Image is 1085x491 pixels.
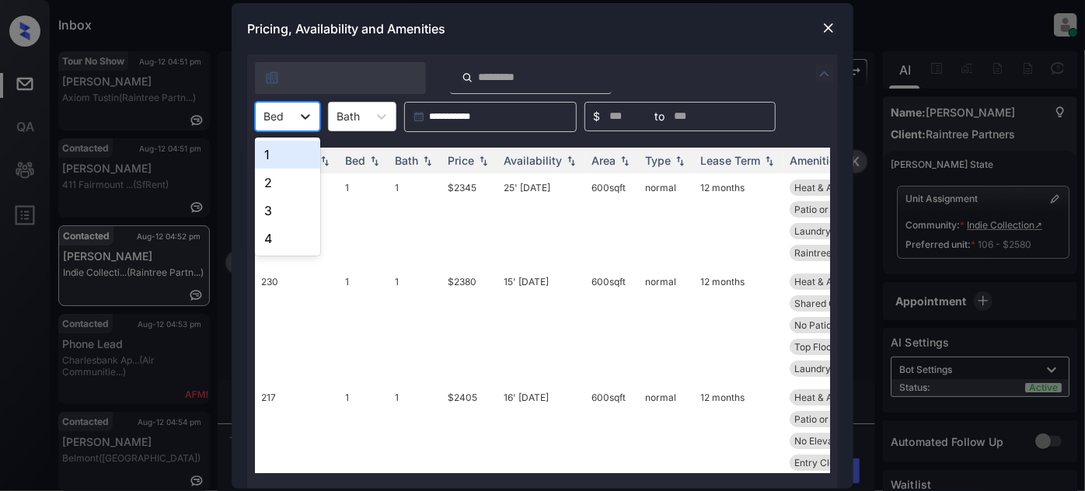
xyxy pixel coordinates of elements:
[794,363,877,374] span: Laundry Room Pr...
[367,155,382,165] img: sorting
[389,173,441,267] td: 1
[617,155,633,165] img: sorting
[639,173,694,267] td: normal
[264,70,280,85] img: icon-zuma
[794,247,917,259] span: Raintree [MEDICAL_DATA]...
[389,267,441,383] td: 1
[476,155,491,165] img: sorting
[794,435,872,447] span: No Elevator Acc...
[497,267,585,383] td: 15' [DATE]
[441,173,497,267] td: $2345
[794,182,871,193] span: Heat & Air Cond...
[504,154,562,167] div: Availability
[790,154,842,167] div: Amenities
[794,341,836,353] span: Top Floor
[762,155,777,165] img: sorting
[794,392,871,403] span: Heat & Air Cond...
[255,169,320,197] div: 2
[462,71,473,85] img: icon-zuma
[794,319,929,331] span: No Patio or [MEDICAL_DATA]...
[593,108,600,125] span: $
[700,154,760,167] div: Lease Term
[821,20,836,36] img: close
[815,64,834,83] img: icon-zuma
[794,204,868,215] span: Patio or Balcon...
[255,141,320,169] div: 1
[794,298,861,309] span: Shared Garage
[694,173,783,267] td: 12 months
[255,267,339,383] td: 230
[645,154,671,167] div: Type
[591,154,616,167] div: Area
[639,267,694,383] td: normal
[794,276,871,287] span: Heat & Air Cond...
[339,267,389,383] td: 1
[345,154,365,167] div: Bed
[317,155,333,165] img: sorting
[395,154,418,167] div: Bath
[672,155,688,165] img: sorting
[794,225,859,237] span: Laundry Room
[694,267,783,383] td: 12 months
[448,154,474,167] div: Price
[441,267,497,383] td: $2380
[255,225,320,252] div: 4
[585,173,639,267] td: 600 sqft
[232,3,853,54] div: Pricing, Availability and Amenities
[420,155,435,165] img: sorting
[339,173,389,267] td: 1
[794,457,848,468] span: Entry Closet
[794,413,868,425] span: Patio or Balcon...
[563,155,579,165] img: sorting
[585,267,639,383] td: 600 sqft
[654,108,665,125] span: to
[255,197,320,225] div: 3
[497,173,585,267] td: 25' [DATE]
